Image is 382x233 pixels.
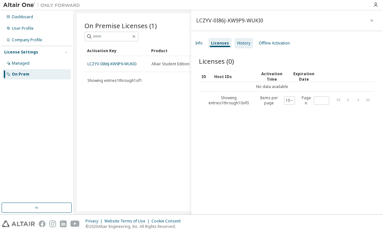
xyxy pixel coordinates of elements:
[151,219,184,224] div: Cookie Consent
[151,61,190,67] span: Altair Student Edition
[195,41,203,46] div: Info
[104,219,151,224] div: Website Terms of Use
[199,82,346,92] td: No data available
[3,2,83,8] img: Altair One
[85,21,157,30] span: On Premise Licenses (1)
[196,18,263,23] div: LCZYV-0I86J-KW9P9-WUKI0
[70,221,80,227] img: youtube.svg
[208,95,249,106] span: Showing entries 1 through 10 of 0
[85,224,184,229] p: © 2025 Altair Engineering, Inc. All Rights Reserved.
[12,26,34,31] div: User Profile
[12,72,29,77] div: On Prem
[87,61,136,67] a: LCZYV-0I86J-KW9P9-WUKI0
[12,14,33,20] div: Dashboard
[39,221,45,227] img: facebook.svg
[85,219,104,224] div: Privacy
[237,41,250,46] div: History
[60,221,67,227] img: linkedin.svg
[87,45,146,56] div: Activation Key
[199,57,234,66] span: Licenses (0)
[49,221,56,227] img: instagram.svg
[286,98,294,103] button: 10
[214,71,254,82] div: Host IDs
[151,45,210,56] div: Product
[12,37,42,43] div: Company Profile
[4,50,38,55] div: License Settings
[258,71,285,82] div: Activation Time
[259,41,290,46] div: Offline Activation
[87,78,142,83] span: Showing entries 1 through 1 of 1
[12,61,29,66] div: Managed
[256,95,295,106] span: Items per page
[2,221,35,227] img: altair_logo.svg
[301,95,329,106] span: Page n.
[211,41,229,46] div: Licenses
[290,71,317,82] div: Expiration Date
[201,71,209,82] div: ID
